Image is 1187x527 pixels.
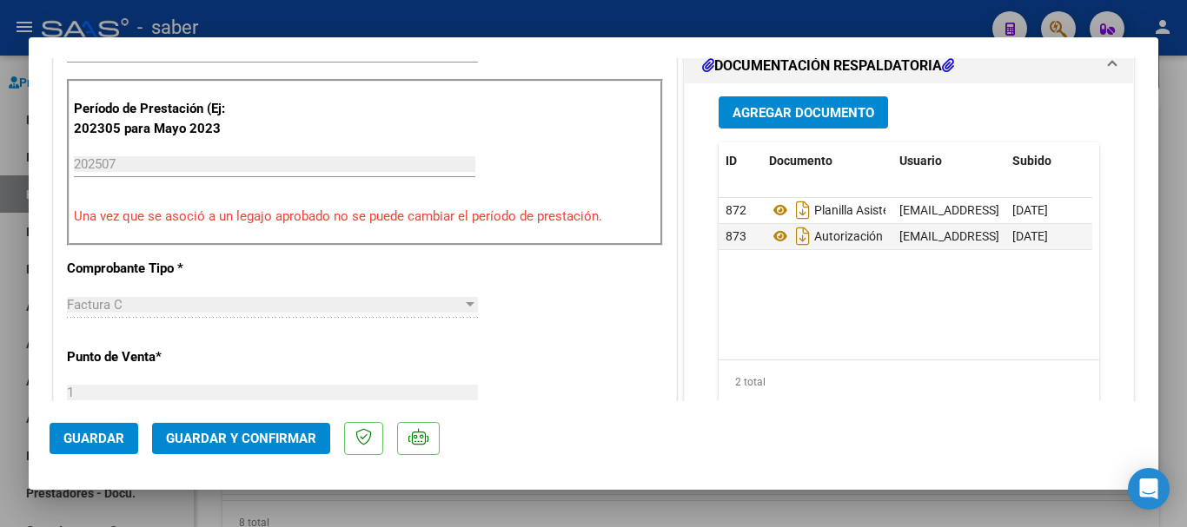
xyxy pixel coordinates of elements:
span: Planilla Asistencia [DATE] [769,203,950,217]
button: Guardar y Confirmar [152,423,330,454]
datatable-header-cell: Usuario [892,142,1005,180]
span: Usuario [899,154,942,168]
button: Agregar Documento [719,96,888,128]
datatable-header-cell: Subido [1005,142,1092,180]
div: Open Intercom Messenger [1128,468,1170,510]
datatable-header-cell: ID [719,142,762,180]
span: [DATE] [1012,203,1048,217]
datatable-header-cell: Documento [762,142,892,180]
span: Guardar [63,431,124,446]
button: Guardar [50,423,138,454]
span: [DATE] [1012,229,1048,243]
div: 2 total [719,360,1099,404]
span: Factura C [67,297,123,313]
span: Autorización [769,229,883,243]
h1: DOCUMENTACIÓN RESPALDATORIA [702,56,954,76]
span: 873 [726,229,746,243]
p: Una vez que se asoció a un legajo aprobado no se puede cambiar el período de prestación. [74,207,656,227]
span: Guardar y Confirmar [166,431,316,446]
i: Descargar documento [792,222,814,250]
p: Comprobante Tipo * [67,259,246,279]
p: Punto de Venta [67,347,246,367]
i: Descargar documento [792,196,814,224]
span: Documento [769,154,832,168]
span: 872 [726,203,746,217]
p: Período de Prestación (Ej: 202305 para Mayo 2023 [74,99,249,138]
mat-expansion-panel-header: DOCUMENTACIÓN RESPALDATORIA [685,49,1133,83]
div: DOCUMENTACIÓN RESPALDATORIA [685,83,1133,444]
span: Subido [1012,154,1051,168]
span: Agregar Documento [733,105,874,121]
span: ID [726,154,737,168]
